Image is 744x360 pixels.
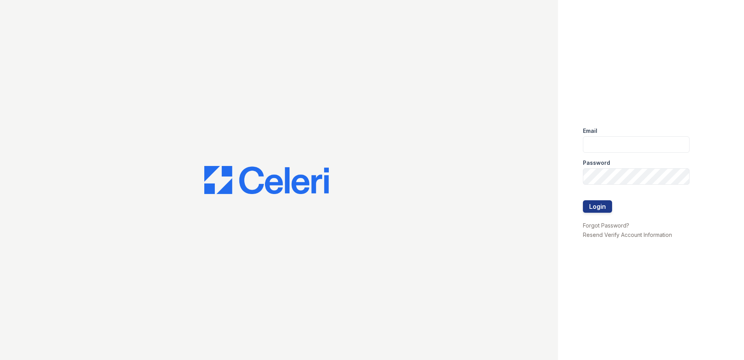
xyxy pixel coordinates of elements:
[583,222,629,229] a: Forgot Password?
[583,200,612,213] button: Login
[583,231,672,238] a: Resend Verify Account Information
[583,159,610,167] label: Password
[204,166,329,194] img: CE_Logo_Blue-a8612792a0a2168367f1c8372b55b34899dd931a85d93a1a3d3e32e68fde9ad4.png
[583,127,597,135] label: Email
